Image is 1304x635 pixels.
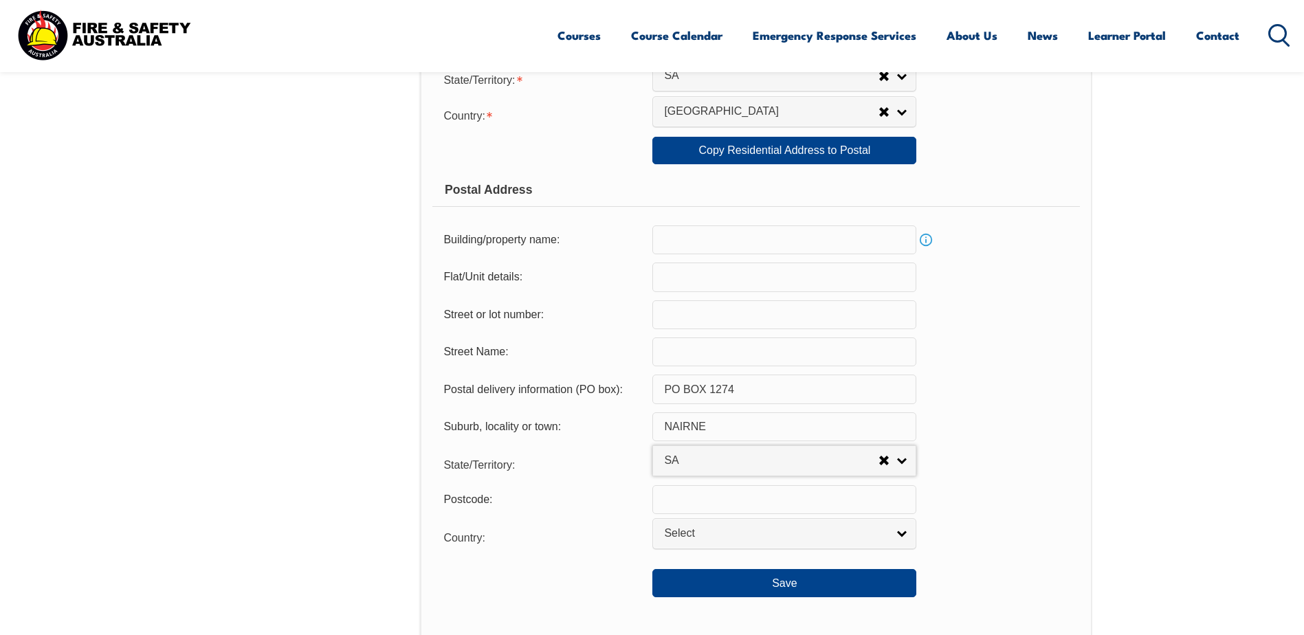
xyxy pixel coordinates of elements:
[664,454,878,468] span: SA
[432,302,652,328] div: Street or lot number:
[432,65,652,93] div: State/Territory is required.
[432,264,652,290] div: Flat/Unit details:
[664,526,887,541] span: Select
[432,227,652,253] div: Building/property name:
[753,17,916,54] a: Emergency Response Services
[443,110,485,122] span: Country:
[1196,17,1239,54] a: Contact
[443,459,515,471] span: State/Territory:
[652,569,916,597] button: Save
[664,104,878,119] span: [GEOGRAPHIC_DATA]
[631,17,722,54] a: Course Calendar
[557,17,601,54] a: Courses
[432,414,652,440] div: Suburb, locality or town:
[443,532,485,544] span: Country:
[443,74,515,86] span: State/Territory:
[432,487,652,513] div: Postcode:
[1088,17,1166,54] a: Learner Portal
[432,101,652,129] div: Country is required.
[1028,17,1058,54] a: News
[432,172,1079,207] div: Postal Address
[664,69,878,83] span: SA
[432,376,652,402] div: Postal delivery information (PO box):
[432,339,652,365] div: Street Name:
[947,17,997,54] a: About Us
[916,230,936,249] a: Info
[652,137,916,164] a: Copy Residential Address to Postal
